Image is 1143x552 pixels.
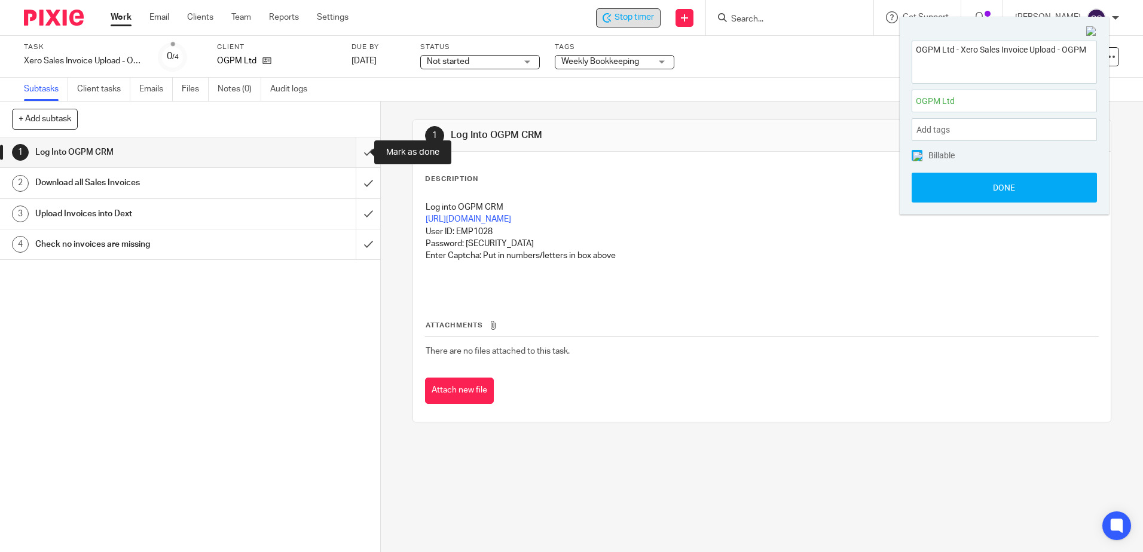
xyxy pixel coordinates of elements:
div: 2 [12,175,29,192]
span: OGPM Ltd [916,95,1066,108]
a: [URL][DOMAIN_NAME] [426,215,511,223]
h1: Download all Sales Invoices [35,174,241,192]
a: Files [182,78,209,101]
a: Team [231,11,251,23]
div: 0 [167,50,179,63]
label: Client [217,42,337,52]
p: Description [425,174,478,184]
p: User ID: EMP1028 [426,226,1098,238]
button: Done [912,173,1097,203]
div: Project: OGPM Ltd [912,90,1097,112]
a: Settings [317,11,349,23]
label: Due by [352,42,405,52]
a: Notes (0) [218,78,261,101]
img: Pixie [24,10,84,26]
img: svg%3E [1087,8,1106,27]
div: 1 [425,126,444,145]
label: Status [420,42,540,52]
span: Weekly Bookkeeping [561,57,639,66]
span: Not started [427,57,469,66]
p: Password: [SECURITY_DATA] Enter Captcha: Put in numbers/letters in box above [426,238,1098,286]
img: checked.png [913,152,922,161]
h1: Upload Invoices into Dext [35,205,241,223]
button: + Add subtask [12,109,78,129]
div: 1 [12,144,29,161]
div: Xero Sales Invoice Upload - OGPM [24,55,143,67]
span: Stop timer [615,11,654,24]
span: Attachments [426,322,483,329]
div: 3 [12,206,29,222]
span: Add tags [916,121,956,139]
span: [DATE] [352,57,377,65]
a: Client tasks [77,78,130,101]
a: Clients [187,11,213,23]
textarea: OGPM Ltd - Xero Sales Invoice Upload - OGPM [912,41,1096,80]
a: Work [111,11,132,23]
label: Tags [555,42,674,52]
p: OGPM Ltd [217,55,256,67]
a: Reports [269,11,299,23]
p: [PERSON_NAME] [1015,11,1081,23]
h1: Log Into OGPM CRM [451,129,787,142]
div: 4 [12,236,29,253]
a: Emails [139,78,173,101]
input: Search [730,14,838,25]
a: Audit logs [270,78,316,101]
h1: Check no invoices are missing [35,235,241,253]
small: /4 [172,54,179,60]
span: Get Support [903,13,949,22]
div: OGPM Ltd - Xero Sales Invoice Upload - OGPM [596,8,661,27]
a: Subtasks [24,78,68,101]
button: Attach new file [425,378,494,404]
span: Billable [928,151,955,160]
p: Log into OGPM CRM [426,201,1098,213]
span: There are no files attached to this task. [426,347,570,355]
img: Close [1086,26,1097,37]
label: Task [24,42,143,52]
h1: Log Into OGPM CRM [35,143,241,161]
a: Email [149,11,169,23]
